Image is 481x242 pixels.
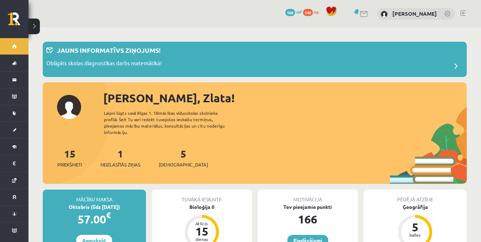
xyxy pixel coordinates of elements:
span: mP [296,9,302,15]
div: balles [404,233,426,237]
div: Atlicis [191,221,213,226]
a: 15Priekšmeti [57,147,82,168]
a: Jauns informatīvs ziņojums! Obligāts skolas diagnostikas darbs matemātikā! [46,45,463,73]
div: Mācību maksa [43,190,146,203]
div: Laipni lūgts savā Rīgas 1. Tālmācības vidusskolas skolnieka profilā. Šeit Tu vari redzēt tuvojošo... [104,110,237,135]
div: Tuvākā ieskaite [152,190,252,203]
div: Oktobris (līdz [DATE]) [43,203,146,211]
div: Tev pieejamie punkti [258,203,358,211]
div: 15 [191,226,213,237]
span: 166 [285,9,295,16]
span: € [106,210,111,220]
div: 166 [258,211,358,228]
div: Ģeogrāfija [364,203,467,211]
a: Rīgas 1. Tālmācības vidusskola [8,12,28,30]
span: Priekšmeti [57,161,82,168]
span: Neizlasītās ziņas [100,161,140,168]
a: 1Neizlasītās ziņas [100,147,140,168]
div: dienas [191,237,213,241]
span: [DEMOGRAPHIC_DATA] [159,161,208,168]
div: Pēdējā atzīme [364,190,467,203]
div: 57.00 [43,211,146,228]
span: 146 [303,9,313,16]
a: 166 mP [285,9,302,15]
a: 146 xp [303,9,322,15]
img: Zlata Zima [381,11,388,18]
span: xp [314,9,319,15]
div: Bioloģija II [152,203,252,211]
div: 5 [404,221,426,233]
p: Jauns informatīvs ziņojums! [57,45,161,55]
div: [PERSON_NAME], Zlata! [103,89,467,107]
div: Motivācija [258,190,358,203]
p: Obligāts skolas diagnostikas darbs matemātikā! [46,59,162,69]
a: 5[DEMOGRAPHIC_DATA] [159,147,208,168]
a: [PERSON_NAME] [392,10,437,17]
